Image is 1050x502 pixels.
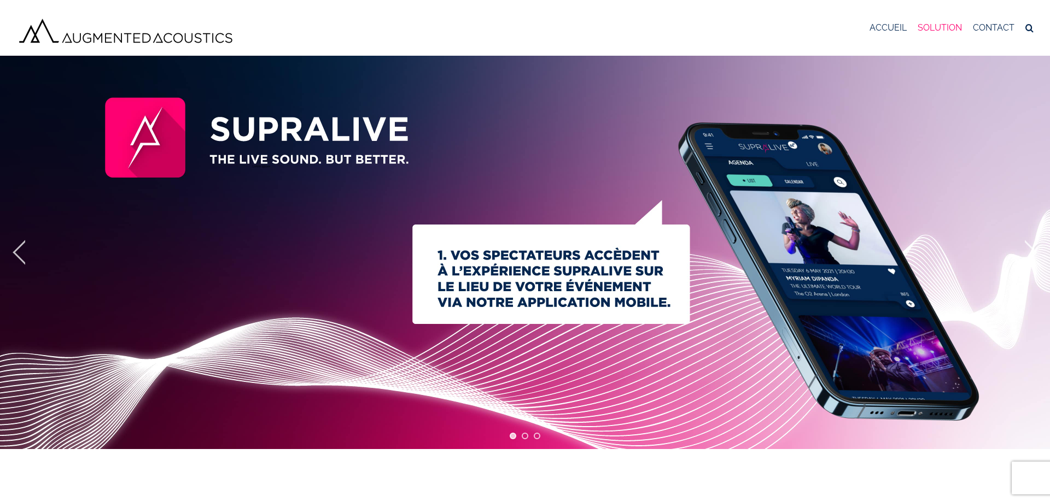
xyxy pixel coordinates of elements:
[16,16,235,45] img: Augmented Acoustics Logo
[870,8,907,48] a: ACCUEIL
[534,433,540,439] a: jump to slide 3
[973,8,1014,48] a: CONTACT
[973,23,1014,32] span: CONTACT
[1017,239,1045,266] a: jump to the next slide
[918,8,962,48] a: SOLUTION
[522,433,528,439] a: jump to slide 2
[870,23,907,32] span: ACCUEIL
[5,239,33,266] a: jump to the previous slide
[918,23,962,32] span: SOLUTION
[870,8,1034,48] nav: Menu principal
[1025,8,1034,48] a: Recherche
[510,433,516,439] a: jump to slide 1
